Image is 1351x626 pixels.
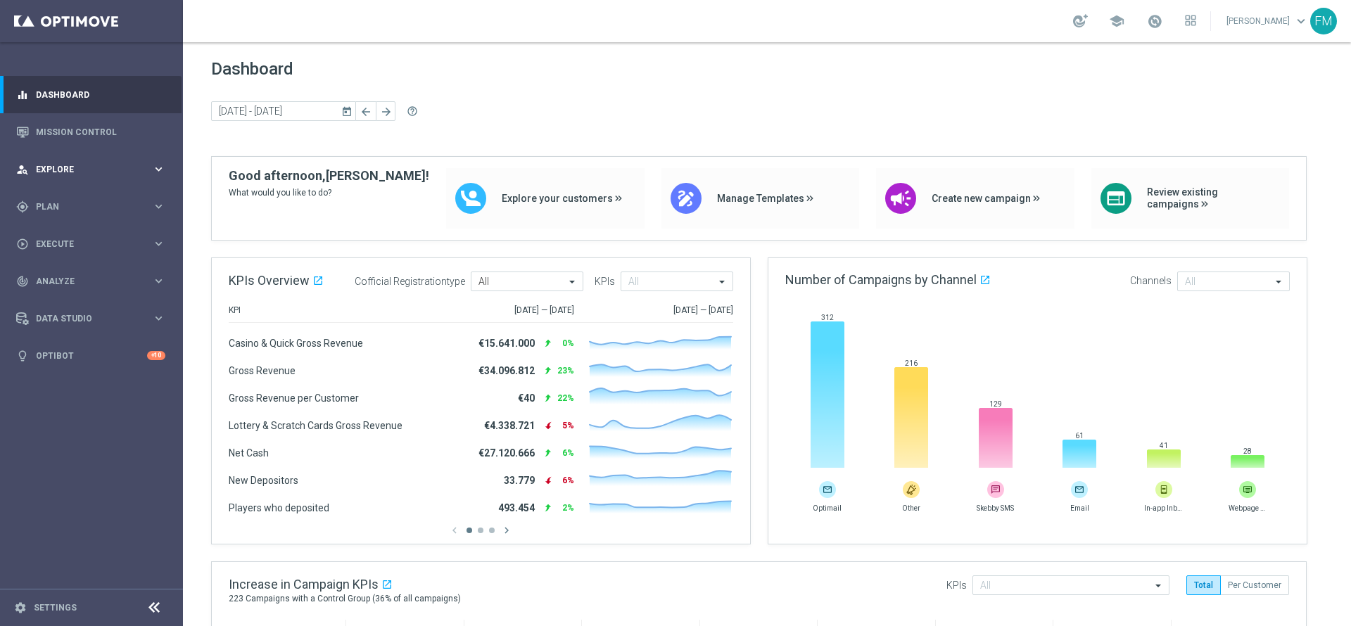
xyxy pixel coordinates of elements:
i: keyboard_arrow_right [152,312,165,325]
span: Explore [36,165,152,174]
i: settings [14,601,27,614]
button: track_changes Analyze keyboard_arrow_right [15,276,166,287]
span: Analyze [36,277,152,286]
div: Mission Control [16,113,165,151]
i: person_search [16,163,29,176]
i: keyboard_arrow_right [152,200,165,213]
button: lightbulb Optibot +10 [15,350,166,362]
i: keyboard_arrow_right [152,274,165,288]
a: [PERSON_NAME]keyboard_arrow_down [1225,11,1310,32]
div: Data Studio [16,312,152,325]
i: gps_fixed [16,200,29,213]
div: Execute [16,238,152,250]
div: Plan [16,200,152,213]
i: keyboard_arrow_right [152,237,165,250]
a: Optibot [36,337,147,374]
button: gps_fixed Plan keyboard_arrow_right [15,201,166,212]
div: +10 [147,351,165,360]
i: track_changes [16,275,29,288]
button: Data Studio keyboard_arrow_right [15,313,166,324]
span: keyboard_arrow_down [1293,13,1309,29]
button: equalizer Dashboard [15,89,166,101]
i: lightbulb [16,350,29,362]
span: Plan [36,203,152,211]
div: Optibot [16,337,165,374]
span: school [1109,13,1124,29]
span: Data Studio [36,314,152,323]
button: person_search Explore keyboard_arrow_right [15,164,166,175]
i: equalizer [16,89,29,101]
i: keyboard_arrow_right [152,162,165,176]
div: Analyze [16,275,152,288]
div: Dashboard [16,76,165,113]
i: play_circle_outline [16,238,29,250]
a: Settings [34,603,77,612]
button: play_circle_outline Execute keyboard_arrow_right [15,238,166,250]
div: FM [1310,8,1337,34]
button: Mission Control [15,127,166,138]
div: Explore [16,163,152,176]
a: Mission Control [36,113,165,151]
span: Execute [36,240,152,248]
a: Dashboard [36,76,165,113]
